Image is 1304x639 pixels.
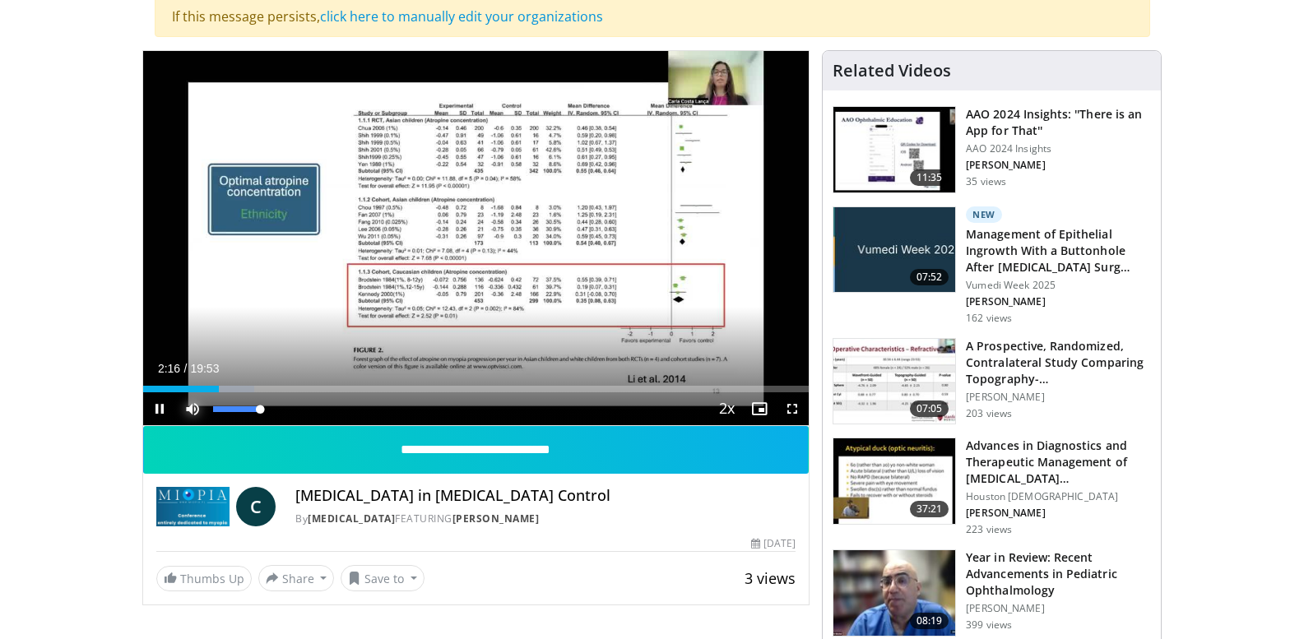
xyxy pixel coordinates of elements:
a: click here to manually edit your organizations [320,7,603,25]
p: New [966,206,1002,223]
p: [PERSON_NAME] [966,295,1151,308]
p: 223 views [966,523,1012,536]
button: Mute [176,392,209,425]
button: Share [258,565,335,591]
h3: AAO 2024 Insights: ''There is an App for That'' [966,106,1151,139]
h3: Management of Epithelial Ingrowth With a Buttonhole After [MEDICAL_DATA] Surg… [966,226,1151,276]
div: [DATE] [751,536,796,551]
a: 07:52 New Management of Epithelial Ingrowth With a Buttonhole After [MEDICAL_DATA] Surg… Vumedi W... [833,206,1151,325]
p: [PERSON_NAME] [966,159,1151,172]
button: Fullscreen [776,392,809,425]
span: 07:52 [910,269,949,285]
a: 37:21 Advances in Diagnostics and Therapeutic Management of [MEDICAL_DATA]… Houston [DEMOGRAPHIC_... [833,438,1151,536]
span: 08:19 [910,613,949,629]
span: 37:21 [910,501,949,517]
img: 7ad6df95-921c-4480-b7a7-3fb615fa6966.150x105_q85_crop-smart_upscale.jpg [833,339,955,424]
p: 35 views [966,175,1006,188]
button: Playback Rate [710,392,743,425]
img: Myopia [156,487,230,526]
div: Progress Bar [143,386,810,392]
p: AAO 2024 Insights [966,142,1151,155]
h3: A Prospective, Randomized, Contralateral Study Comparing Topography-… [966,338,1151,387]
a: Thumbs Up [156,566,252,591]
p: [PERSON_NAME] [966,391,1151,404]
img: 1be5c850-9e3f-4187-bbf5-069bb1e721fa.150x105_q85_crop-smart_upscale.jpg [833,550,955,636]
h4: Related Videos [833,61,951,81]
p: [PERSON_NAME] [966,507,1151,520]
div: Volume Level [213,406,260,412]
p: 203 views [966,407,1012,420]
span: 3 views [745,568,796,588]
div: By FEATURING [295,512,796,526]
a: 11:35 AAO 2024 Insights: ''There is an App for That'' AAO 2024 Insights [PERSON_NAME] 35 views [833,106,1151,193]
span: 11:35 [910,169,949,186]
h4: [MEDICAL_DATA] in [MEDICAL_DATA] Control [295,487,796,505]
p: [PERSON_NAME] [966,602,1151,615]
h3: Advances in Diagnostics and Therapeutic Management of [MEDICAL_DATA]… [966,438,1151,487]
button: Save to [341,565,425,591]
button: Enable picture-in-picture mode [743,392,776,425]
p: Houston [DEMOGRAPHIC_DATA] [966,490,1151,503]
a: [PERSON_NAME] [452,512,540,526]
span: 07:05 [910,401,949,417]
p: 399 views [966,618,1012,632]
p: Vumedi Week 2025 [966,279,1151,292]
img: 0d7108b0-970a-43f0-8342-81638b5252e5.150x105_q85_crop-smart_upscale.jpg [833,438,955,524]
a: 07:05 A Prospective, Randomized, Contralateral Study Comparing Topography-… [PERSON_NAME] 203 views [833,338,1151,425]
img: 685010b0-9b0f-4572-9c63-574c8169ada3.150x105_q85_crop-smart_upscale.jpg [833,107,955,192]
video-js: Video Player [143,51,810,426]
span: 19:53 [190,362,219,375]
button: Pause [143,392,176,425]
span: 2:16 [158,362,180,375]
img: af7cb505-fca8-4258-9910-2a274f8a3ee4.jpg.150x105_q85_crop-smart_upscale.jpg [833,207,955,293]
a: C [236,487,276,526]
h3: Year in Review: Recent Advancements in Pediatric Ophthalmology [966,549,1151,599]
span: / [184,362,188,375]
a: [MEDICAL_DATA] [308,512,395,526]
p: 162 views [966,312,1012,325]
a: 08:19 Year in Review: Recent Advancements in Pediatric Ophthalmology [PERSON_NAME] 399 views [833,549,1151,637]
